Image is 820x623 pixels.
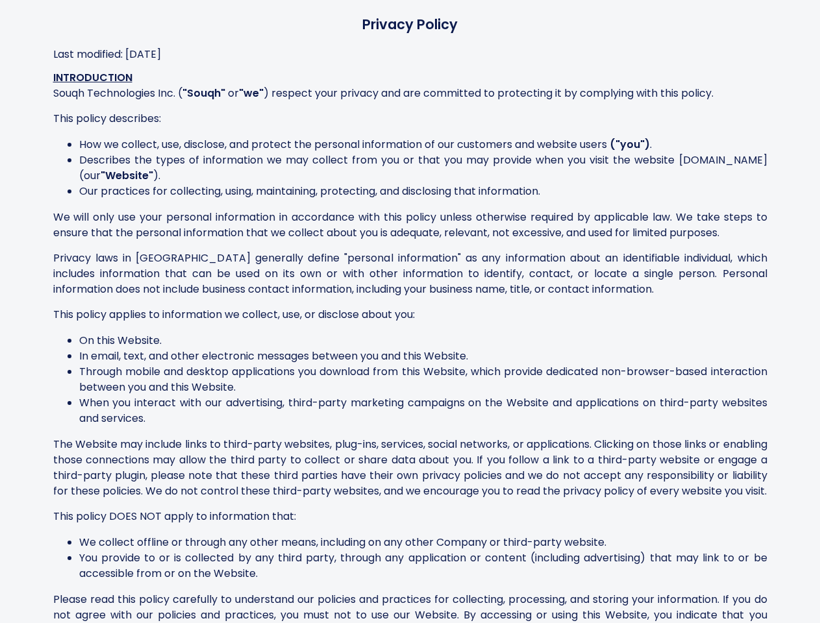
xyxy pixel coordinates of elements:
li: Our practices for collecting, using, maintaining, protecting, and disclosing that information. [79,184,767,199]
div: This policy DOES NOT apply to information that: [53,509,767,524]
p: Souqh Technologies Inc. ( or ) respect your privacy and are committed to protecting it by complyi... [53,86,767,101]
li: When you interact with our advertising, third-party marketing campaigns on the Website and applic... [79,395,767,426]
u: INTRODUCTION [53,70,132,85]
div: This policy applies to information we collect, use, or disclose about you: [53,307,767,323]
p: Last modified: [DATE] [53,47,767,62]
div: The Website may include links to third-party websites, plug-ins, services, social networks, or ap... [53,437,767,499]
li: Describes the types of information we may collect from you or that you may provide when you visit... [79,153,767,184]
span: ("you") [610,137,650,152]
li: You provide to or is collected by any third party, through any application or content (including ... [79,550,767,581]
span: "Souqh" [182,86,225,101]
li: We collect offline or through any other means, including on any other Company or third-party webs... [79,535,767,550]
div: We will only use your personal information in accordance with this policy unless otherwise requir... [53,210,767,241]
span: "we" [239,86,264,101]
li: Through mobile and desktop applications you download from this Website, which provide dedicated n... [79,364,767,395]
li: On this Website. [79,333,767,348]
li: In email, text, and other electronic messages between you and this Website. [79,348,767,364]
span: "Website" [101,168,153,183]
div: Privacy laws in [GEOGRAPHIC_DATA] generally define "personal information" as any information abou... [53,250,767,297]
p: This policy describes: [53,111,767,127]
li: How we collect, use, disclose, and protect the personal information of our customers and website ... [79,137,767,153]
